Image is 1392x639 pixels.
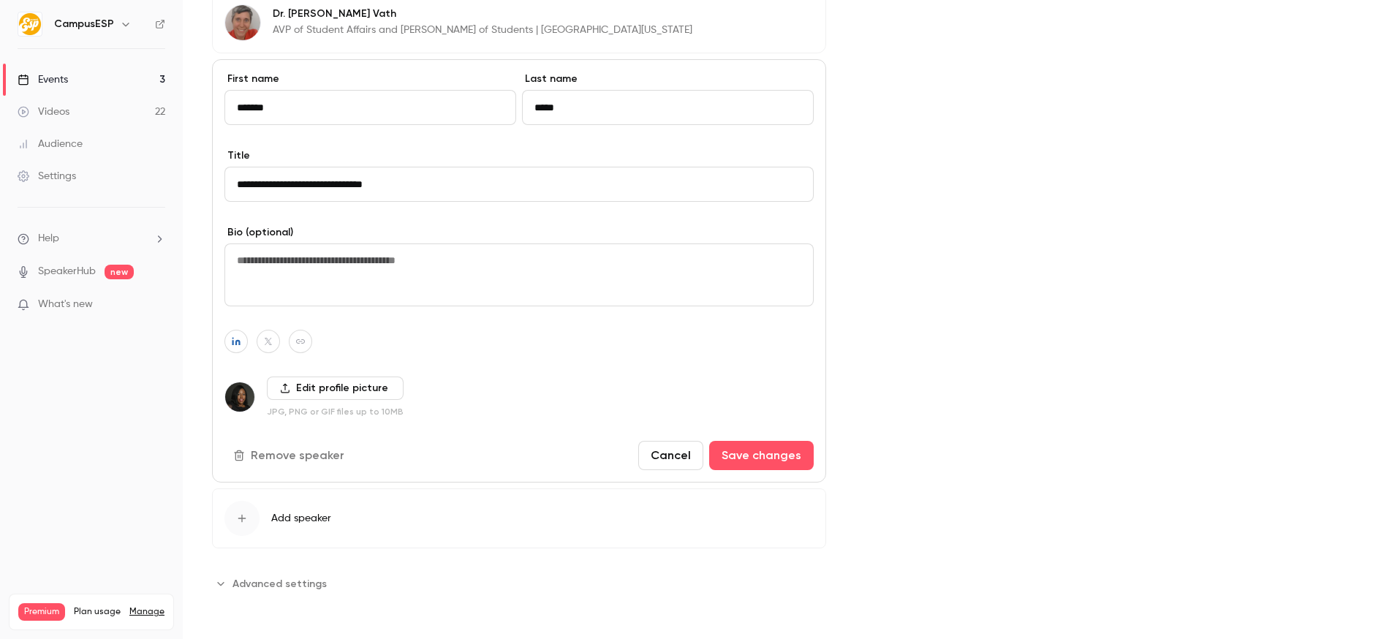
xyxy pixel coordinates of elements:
[224,72,516,86] label: First name
[225,382,254,412] img: Tawanna Brown
[18,105,69,119] div: Videos
[267,406,404,417] p: JPG, PNG or GIF files up to 10MB
[273,7,692,21] p: Dr. [PERSON_NAME] Vath
[212,572,826,595] section: Advanced settings
[74,606,121,618] span: Plan usage
[224,148,814,163] label: Title
[38,297,93,312] span: What's new
[18,137,83,151] div: Audience
[38,264,96,279] a: SpeakerHub
[224,225,814,240] label: Bio (optional)
[271,511,331,526] span: Add speaker
[18,72,68,87] div: Events
[232,576,327,591] span: Advanced settings
[18,231,165,246] li: help-dropdown-opener
[638,441,703,470] button: Cancel
[105,265,134,279] span: new
[54,17,114,31] h6: CampusESP
[267,377,404,400] label: Edit profile picture
[129,606,164,618] a: Manage
[273,23,692,37] p: AVP of Student Affairs and [PERSON_NAME] of Students | [GEOGRAPHIC_DATA][US_STATE]
[224,441,356,470] button: Remove speaker
[38,231,59,246] span: Help
[18,12,42,36] img: CampusESP
[225,5,260,40] img: Dr. Carrie Vath
[212,488,826,548] button: Add speaker
[18,169,76,184] div: Settings
[212,572,336,595] button: Advanced settings
[522,72,814,86] label: Last name
[18,603,65,621] span: Premium
[709,441,814,470] button: Save changes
